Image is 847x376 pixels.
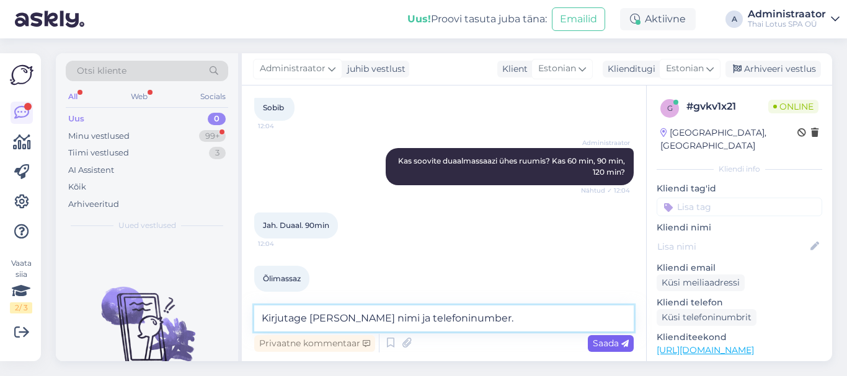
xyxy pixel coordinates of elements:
div: Küsi meiliaadressi [657,274,745,291]
div: Arhiveeri vestlus [725,61,821,77]
p: Kliendi nimi [657,221,822,234]
textarea: Kirjutage [PERSON_NAME] nimi ja telefoninumber. [254,305,634,331]
img: No chats [56,265,238,376]
div: Arhiveeritud [68,198,119,211]
div: AI Assistent [68,164,114,177]
span: Kas soovite duaalmassaazi ühes ruumis? Kas 60 min, 90 min, 120 min? [398,156,627,177]
p: Klienditeekond [657,331,822,344]
button: Emailid [552,7,605,31]
span: Online [768,100,818,113]
span: 12:05 [258,292,304,302]
div: Kliendi info [657,164,822,175]
span: Nähtud ✓ 12:04 [581,186,630,195]
div: Aktiivne [620,8,696,30]
div: Tiimi vestlused [68,147,129,159]
span: 12:04 [258,239,304,248]
div: 99+ [199,130,226,142]
div: 3 [209,147,226,159]
p: Kliendi telefon [657,296,822,309]
a: [URL][DOMAIN_NAME] [657,344,754,356]
div: Küsi telefoninumbrit [657,309,756,326]
div: Kõik [68,181,86,193]
a: AdministraatorThai Lotus SPA OÜ [748,9,840,29]
div: Socials [198,89,228,105]
div: Thai Lotus SPA OÜ [748,19,826,29]
span: Estonian [538,62,576,76]
span: Jah. Duaal. 90min [263,221,329,230]
span: Õlimassaz [263,274,301,283]
input: Lisa nimi [657,240,808,253]
p: Kliendi tag'id [657,182,822,195]
span: Otsi kliente [77,64,126,77]
span: Saada [593,338,629,349]
span: Sobib [263,103,284,112]
div: [GEOGRAPHIC_DATA], [GEOGRAPHIC_DATA] [660,126,797,152]
p: Vaata edasi ... [657,361,822,372]
span: Administraator [582,138,630,147]
div: Proovi tasuta juba täna: [407,12,547,27]
div: # gvkv1x21 [686,99,768,114]
span: Estonian [666,62,704,76]
div: Administraator [748,9,826,19]
div: 0 [208,113,226,125]
input: Lisa tag [657,198,822,216]
div: juhib vestlust [342,63,406,76]
div: Minu vestlused [68,130,130,142]
div: Uus [68,113,84,125]
div: All [66,89,80,105]
div: A [725,11,743,28]
div: Privaatne kommentaar [254,335,375,352]
span: 12:04 [258,121,304,131]
div: Web [128,89,150,105]
img: Askly Logo [10,63,33,87]
div: Klienditugi [603,63,655,76]
span: Uued vestlused [118,220,176,231]
b: Uus! [407,13,431,25]
span: Administraator [260,62,326,76]
div: Vaata siia [10,258,32,313]
div: Klient [497,63,528,76]
span: g [667,103,673,113]
p: Kliendi email [657,261,822,274]
div: 2 / 3 [10,302,32,313]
